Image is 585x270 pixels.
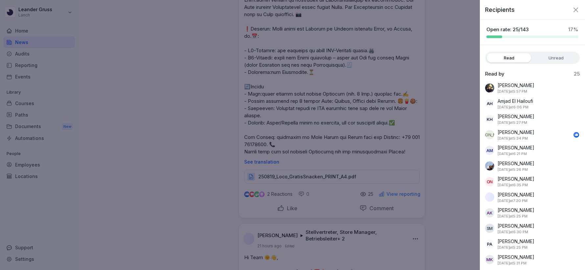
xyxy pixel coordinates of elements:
[485,224,494,233] div: SM
[498,89,527,94] p: September 1, 2025 at 5:57 PM
[498,229,528,235] p: September 1, 2025 at 6:30 PM
[498,175,534,182] p: [PERSON_NAME]
[568,26,578,33] p: 17 %
[498,245,527,250] p: September 1, 2025 at 5:25 PM
[534,53,578,62] label: Unread
[498,113,534,120] p: [PERSON_NAME]
[485,239,494,249] div: PA
[498,129,534,136] p: [PERSON_NAME]
[485,83,494,93] img: m4nh1onisuij1abk8mrks5qt.png
[498,191,534,198] p: [PERSON_NAME]
[485,161,494,170] img: fm8l41gd5gjejxeaaxrr2cp7.png
[498,182,528,188] p: September 1, 2025 at 6:35 PM
[498,254,534,260] p: [PERSON_NAME]
[487,53,531,62] label: Read
[498,160,534,167] p: [PERSON_NAME]
[498,104,528,110] p: September 1, 2025 at 6:06 PM
[498,98,533,104] p: Amjad El Hailoufi
[498,144,534,151] p: [PERSON_NAME]
[498,151,527,157] p: September 1, 2025 at 6:21 PM
[485,208,494,217] div: AK
[485,146,494,155] div: AM
[486,26,529,33] p: Open rate: 25/143
[498,82,534,89] p: [PERSON_NAME]
[485,71,504,77] p: Read by
[485,5,515,14] p: Recipients
[498,238,534,245] p: [PERSON_NAME]
[498,136,528,141] p: September 1, 2025 at 5:34 PM
[574,71,580,77] p: 25
[498,167,528,172] p: September 1, 2025 at 5:26 PM
[498,222,534,229] p: [PERSON_NAME]
[574,132,579,137] img: like
[485,99,494,108] div: AH
[485,130,494,139] div: [PERSON_NAME]
[485,115,494,124] div: KH
[485,177,494,186] div: ON
[485,192,494,202] img: l5aexj2uen8fva72jjw1hczl.png
[498,207,534,214] p: [PERSON_NAME]
[498,120,527,125] p: September 1, 2025 at 5:27 PM
[485,255,494,264] div: MK
[498,214,527,219] p: September 1, 2025 at 5:25 PM
[498,198,527,204] p: September 1, 2025 at 7:20 PM
[498,260,526,266] p: September 1, 2025 at 5:31 PM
